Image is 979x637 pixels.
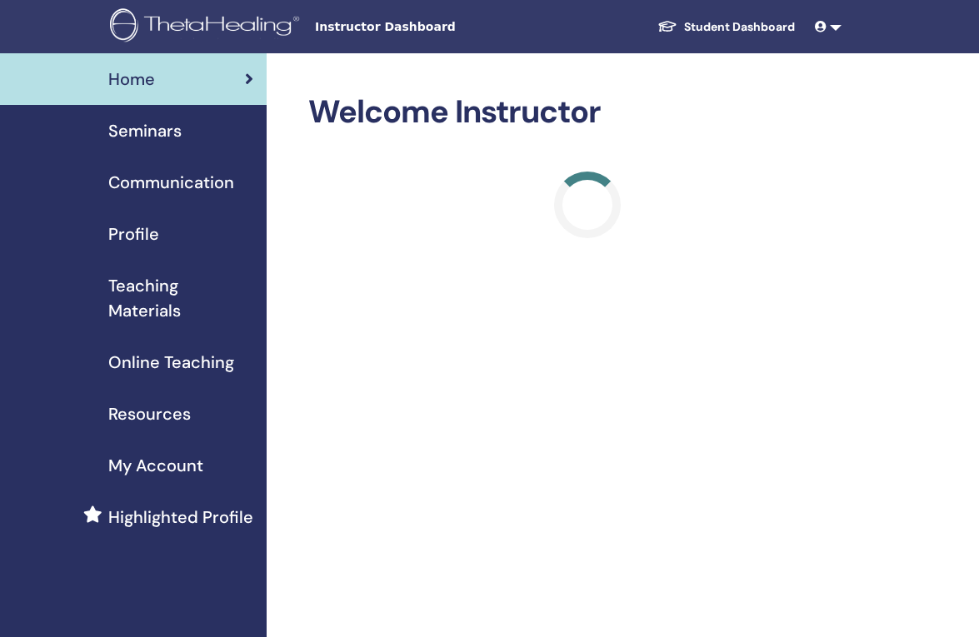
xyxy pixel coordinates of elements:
img: logo.png [110,8,305,46]
span: Online Teaching [108,350,234,375]
span: My Account [108,453,203,478]
span: Teaching Materials [108,273,253,323]
span: Home [108,67,155,92]
span: Communication [108,170,234,195]
span: Highlighted Profile [108,505,253,530]
span: Profile [108,221,159,246]
span: Resources [108,401,191,426]
span: Instructor Dashboard [315,18,565,36]
span: Seminars [108,118,182,143]
img: graduation-cap-white.svg [657,19,677,33]
a: Student Dashboard [644,12,808,42]
h2: Welcome Instructor [308,93,867,132]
